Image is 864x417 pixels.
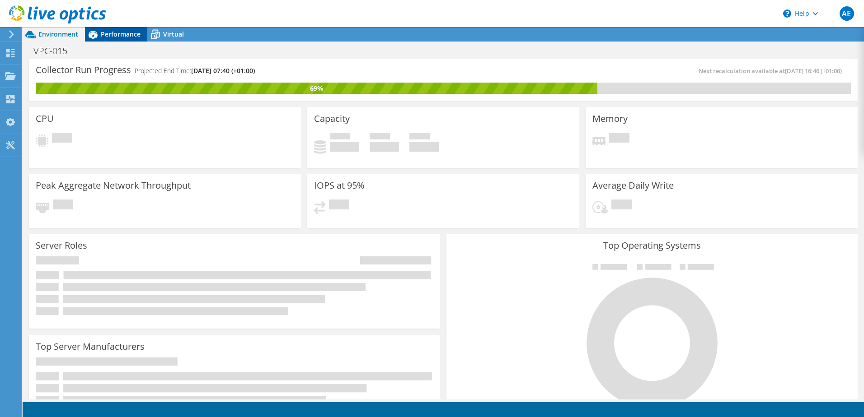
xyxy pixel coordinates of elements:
[699,67,846,75] span: Next recalculation available at
[163,30,184,38] span: Virtual
[370,133,390,142] span: Free
[785,67,842,75] span: [DATE] 16:46 (+01:00)
[609,133,629,145] span: Pending
[38,30,78,38] span: Environment
[36,181,191,190] h3: Peak Aggregate Network Throughput
[840,6,854,21] span: AE
[36,342,145,352] h3: Top Server Manufacturers
[191,66,255,75] span: [DATE] 07:40 (+01:00)
[52,133,72,145] span: Pending
[314,114,350,124] h3: Capacity
[135,66,255,76] h4: Projected End Time:
[453,241,851,250] h3: Top Operating Systems
[611,199,632,212] span: Pending
[53,199,73,212] span: Pending
[370,142,399,152] h4: 0 GiB
[592,181,674,190] h3: Average Daily Write
[36,114,54,124] h3: CPU
[29,46,81,56] h1: VPC-015
[409,142,439,152] h4: 0 GiB
[330,133,350,142] span: Used
[36,83,597,93] div: 69%
[101,30,141,38] span: Performance
[592,114,628,124] h3: Memory
[409,133,430,142] span: Total
[329,199,349,212] span: Pending
[36,241,87,250] h3: Server Roles
[330,142,359,152] h4: 0 GiB
[314,181,365,190] h3: IOPS at 95%
[783,9,791,18] svg: \n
